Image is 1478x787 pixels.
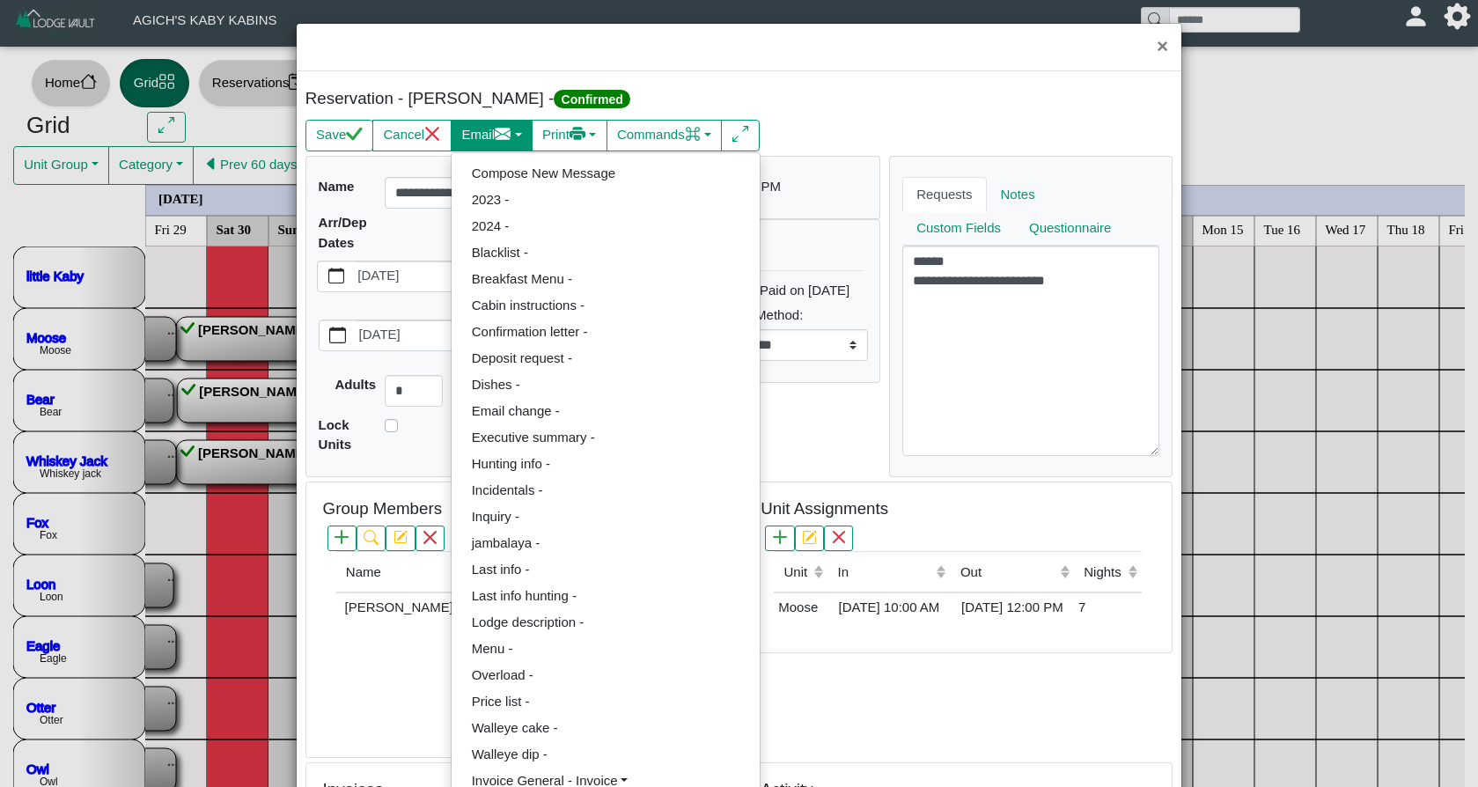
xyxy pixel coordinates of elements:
a: Lodge description - [452,609,760,636]
svg: pencil square [802,530,816,544]
td: Moose [774,592,827,622]
i: Paid on [DATE] [760,283,849,298]
a: Last info hunting - [452,583,760,609]
div: In [837,563,931,583]
button: Emailenvelope fill [451,120,533,151]
button: arrows angle expand [721,120,759,151]
a: Questionnaire [1015,211,1125,246]
div: Name [346,563,506,583]
div: Unit [783,563,809,583]
svg: command [685,126,702,143]
button: plus [765,526,794,551]
h5: Reservation - [PERSON_NAME] - [305,89,735,109]
button: Close [1143,24,1181,70]
div: Out [960,563,1055,583]
div: [DATE] 12:00 PM [955,598,1070,618]
a: Requests [902,177,986,212]
a: Email change - [452,398,760,424]
button: Cancelx [372,120,452,151]
div: Nights [1084,563,1123,583]
svg: pencil square [393,530,408,544]
label: [DATE] [356,320,464,350]
svg: plus [335,530,349,544]
svg: check [346,126,363,143]
a: Compose New Message [452,160,760,187]
td: 7 [1074,592,1142,622]
a: jambalaya - [452,530,760,556]
svg: printer fill [570,126,586,143]
button: Commandscommand [607,120,723,151]
a: Overload - [452,662,760,688]
a: Cabin instructions - [452,292,760,319]
svg: calendar [328,268,345,284]
svg: plus [773,530,787,544]
button: pencil square [386,526,415,551]
b: Name [319,179,355,194]
a: Blacklist - [452,239,760,266]
button: calendar [318,261,354,291]
button: calendar [320,320,356,350]
a: Walleye cake - [452,715,760,741]
div: [DATE] 10:00 AM [832,598,945,618]
svg: x [424,126,441,143]
button: pencil square [795,526,824,551]
a: Inquiry - [452,504,760,530]
label: [DATE] [355,261,466,291]
svg: search [364,530,378,544]
button: x [415,526,445,551]
svg: x [832,530,846,544]
a: Notes [987,177,1049,212]
button: Printprinter fill [532,120,607,151]
b: Arr/Dep Dates [319,215,367,250]
b: Lock Units [319,417,352,452]
a: Deposit request - [452,345,760,371]
a: Breakfast Menu - [452,266,760,292]
div: [PERSON_NAME] [341,598,520,618]
a: Last info - [452,556,760,583]
a: Confirmation letter - [452,319,760,345]
a: Price list - [452,688,760,715]
h5: Unit Assignments [761,499,888,519]
h5: Group Members [323,499,442,519]
a: Dishes - [452,371,760,398]
a: Executive summary - [452,424,760,451]
a: Menu - [452,636,760,662]
a: Incidentals - [452,477,760,504]
h6: Confirmation Method: [677,307,868,323]
a: 2023 - [452,187,760,213]
a: 2024 - [452,213,760,239]
button: Savecheck [305,120,373,151]
a: Hunting info - [452,451,760,477]
a: Walleye dip - [452,741,760,768]
button: plus [327,526,357,551]
svg: envelope fill [495,126,511,143]
a: Custom Fields [902,211,1015,246]
button: x [824,526,853,551]
b: Adults [335,377,376,392]
svg: calendar [329,327,346,343]
button: search [357,526,386,551]
svg: arrows angle expand [732,126,749,143]
svg: x [423,530,437,544]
